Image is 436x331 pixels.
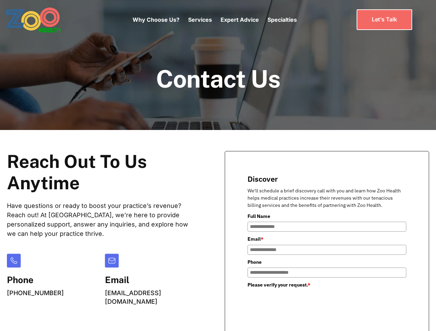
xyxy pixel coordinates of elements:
[221,16,259,23] a: Expert Advice
[248,174,406,184] title: Discover
[133,16,180,23] a: Why Choose Us?
[248,235,406,243] label: Email
[248,281,406,289] label: Please verify your request.
[248,258,406,266] label: Phone
[7,274,64,285] h5: Phone
[268,5,297,34] div: Specialties
[188,5,212,34] div: Services
[105,274,197,285] h5: Email
[248,212,406,220] label: Full Name
[188,16,212,24] p: Services
[357,9,412,30] a: Let’s Talk
[248,187,406,209] p: We'll schedule a brief discovery call with you and learn how Zoo Health helps medical practices i...
[7,201,197,238] p: Have questions or ready to boost your practice’s revenue? Reach out! At [GEOGRAPHIC_DATA], we’re ...
[7,289,64,297] a: [PHONE_NUMBER]
[268,16,297,23] a: Specialties
[105,289,161,305] a: [EMAIL_ADDRESS][DOMAIN_NAME]
[5,7,79,33] a: home
[7,151,197,194] h2: Reach Out To Us Anytime
[156,66,280,92] h1: Contact Us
